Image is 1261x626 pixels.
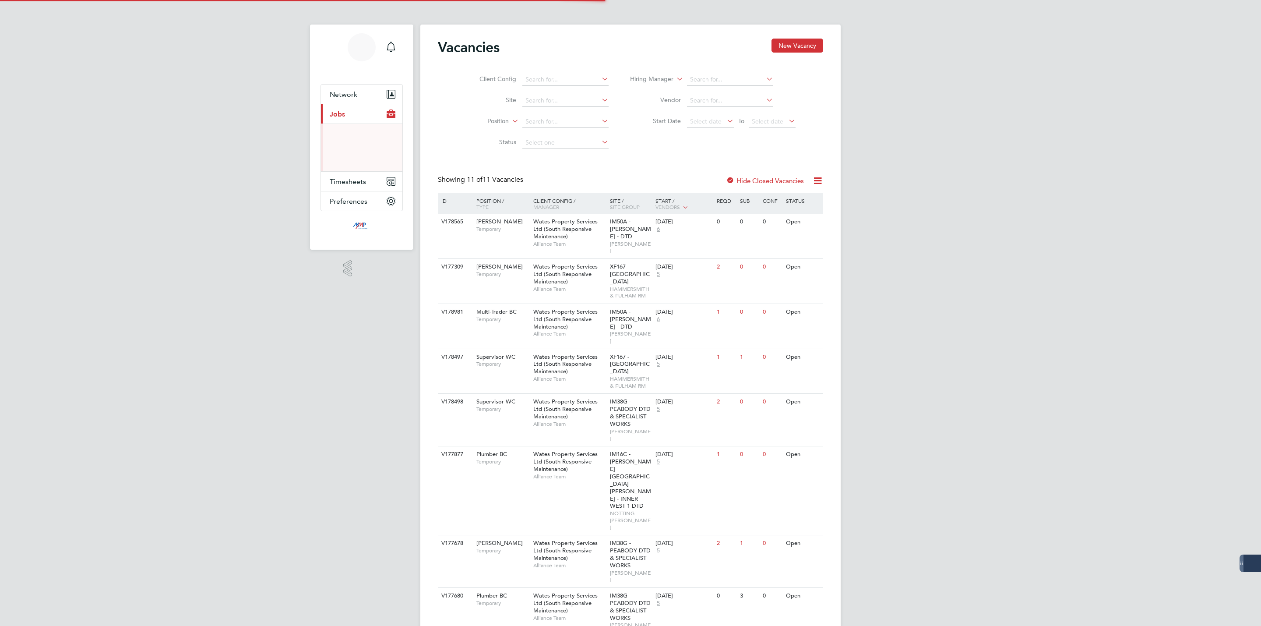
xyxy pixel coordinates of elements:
[522,74,609,86] input: Search for...
[330,110,345,118] span: Jobs
[533,421,606,428] span: Alliance Team
[610,592,651,622] span: IM38G - PEABODY DTD & SPECIALIST WORKS
[330,177,366,186] span: Timesheets
[784,259,822,275] div: Open
[476,353,515,361] span: Supervisor WC
[476,271,529,278] span: Temporary
[533,240,606,248] span: Alliance Team
[610,353,650,375] span: XF167 - [GEOGRAPHIC_DATA]
[321,104,402,124] button: Jobs
[349,220,374,234] img: mmpconsultancy-logo-retina.png
[738,349,761,365] div: 1
[533,375,606,382] span: Alliance Team
[784,214,822,230] div: Open
[655,458,661,466] span: 5
[738,214,761,230] div: 0
[738,193,761,208] div: Sub
[533,450,598,473] span: Wates Property Services Ltd (South Responsive Maintenance)
[738,259,761,275] div: 0
[761,304,783,320] div: 0
[466,75,516,83] label: Client Config
[610,240,652,254] span: [PERSON_NAME]
[761,259,783,275] div: 0
[630,117,681,125] label: Start Date
[610,308,651,330] span: IM50A - [PERSON_NAME] - DTD
[533,286,606,293] span: Alliance Team
[715,446,737,463] div: 1
[655,451,712,458] div: [DATE]
[476,458,529,465] span: Temporary
[470,193,531,214] div: Position /
[533,539,598,562] span: Wates Property Services Ltd (South Responsive Maintenance)
[738,446,761,463] div: 0
[655,406,661,413] span: 5
[771,39,823,53] button: New Vacancy
[476,406,529,413] span: Temporary
[784,349,822,365] div: Open
[687,95,773,107] input: Search for...
[533,562,606,569] span: Alliance Team
[610,330,652,344] span: [PERSON_NAME]
[476,226,529,233] span: Temporary
[533,353,598,375] span: Wates Property Services Ltd (South Responsive Maintenance)
[439,588,470,604] div: V177680
[522,116,609,128] input: Search for...
[476,218,523,225] span: [PERSON_NAME]
[655,226,661,233] span: 6
[476,547,529,554] span: Temporary
[610,375,652,389] span: HAMMERSMITH & FULHAM RM
[655,218,712,226] div: [DATE]
[476,600,529,607] span: Temporary
[655,398,712,406] div: [DATE]
[761,535,783,552] div: 0
[438,175,525,184] div: Showing
[330,156,366,163] a: Placements
[715,588,737,604] div: 0
[784,304,822,320] div: Open
[738,394,761,410] div: 0
[439,259,470,275] div: V177309
[655,308,712,316] div: [DATE]
[343,260,380,277] a: Powered byEngage
[330,144,363,151] a: Vacancies
[467,175,483,184] span: 11 of
[321,33,403,75] a: GS[PERSON_NAME]
[784,535,822,552] div: Open
[715,304,737,320] div: 1
[630,96,681,104] label: Vendor
[321,65,403,75] span: George Stacey
[439,193,470,208] div: ID
[439,349,470,365] div: V178497
[655,263,712,271] div: [DATE]
[533,263,598,285] span: Wates Property Services Ltd (South Responsive Maintenance)
[610,398,651,428] span: IM38G - PEABODY DTD & SPECIALIST WORKS
[522,95,609,107] input: Search for...
[467,175,523,184] span: 11 Vacancies
[738,535,761,552] div: 1
[476,203,489,210] span: Type
[715,394,737,410] div: 2
[321,191,402,211] button: Preferences
[330,197,367,205] span: Preferences
[715,535,737,552] div: 2
[476,398,515,405] span: Supervisor WC
[784,446,822,463] div: Open
[610,539,651,569] span: IM38G - PEABODY DTD & SPECIALIST WORKS
[715,259,737,275] div: 2
[655,600,661,607] span: 5
[533,592,598,614] span: Wates Property Services Ltd (South Responsive Maintenance)
[752,117,783,125] span: Select date
[321,124,402,171] div: Jobs
[466,138,516,146] label: Status
[476,539,523,547] span: [PERSON_NAME]
[533,308,598,330] span: Wates Property Services Ltd (South Responsive Maintenance)
[610,510,652,531] span: NOTTING [PERSON_NAME]
[522,137,609,149] input: Select one
[356,268,380,275] span: Engage
[354,42,370,53] span: GS
[476,361,529,368] span: Temporary
[610,218,651,240] span: IM50A - [PERSON_NAME] - DTD
[476,308,517,315] span: Multi-Trader BC
[715,214,737,230] div: 0
[533,473,606,480] span: Alliance Team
